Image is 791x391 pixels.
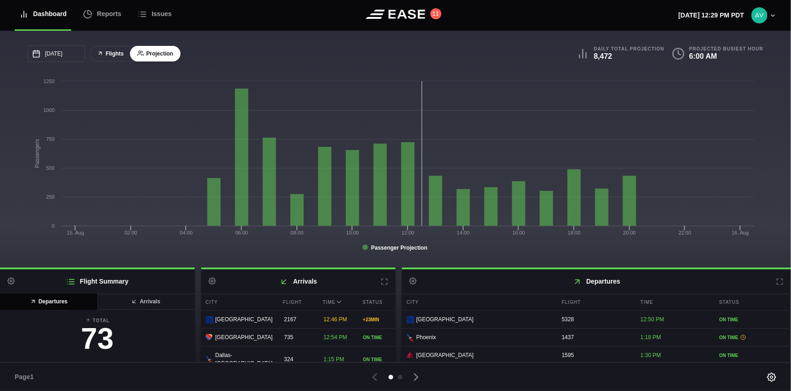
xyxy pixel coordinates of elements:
[44,107,55,113] text: 1000
[732,230,749,235] tspan: 16. Aug
[358,294,395,310] div: Status
[751,7,768,23] img: 9eca6f7b035e9ca54b5c6e3bab63db89
[719,316,786,323] div: ON TIME
[557,311,633,328] div: 5328
[323,356,344,363] span: 1:15 PM
[430,8,441,19] button: 11
[124,230,137,235] text: 02:00
[594,46,665,52] b: Daily Total Projection
[363,334,391,341] div: ON TIME
[416,351,474,359] span: [GEOGRAPHIC_DATA]
[416,315,474,324] span: [GEOGRAPHIC_DATA]
[44,78,55,84] text: 1250
[557,294,633,310] div: Flight
[215,333,273,341] span: [GEOGRAPHIC_DATA]
[52,223,55,229] text: 0
[719,352,786,359] div: ON TIME
[34,139,40,168] tspan: Passengers
[623,230,636,235] text: 20:00
[130,46,181,62] button: Projection
[678,230,691,235] text: 22:00
[636,294,712,310] div: Time
[689,46,763,52] b: Projected Busiest Hour
[363,356,391,363] div: ON TIME
[594,52,612,60] b: 8,472
[719,334,786,341] div: ON TIME
[318,294,356,310] div: Time
[15,372,38,382] span: Page 1
[97,294,195,310] button: Arrivals
[457,230,470,235] text: 14:00
[640,334,661,341] span: 1:18 PM
[371,245,428,251] tspan: Passenger Projection
[201,269,396,294] h2: Arrivals
[46,136,55,142] text: 750
[278,294,316,310] div: Flight
[279,351,316,368] div: 324
[557,329,633,346] div: 1437
[346,230,359,235] text: 10:00
[46,194,55,200] text: 250
[363,316,391,323] div: + 23 MIN
[7,317,187,358] a: Total73
[715,294,791,310] div: Status
[291,230,304,235] text: 08:00
[513,230,525,235] text: 16:00
[28,45,85,62] input: mm/dd/yyyy
[180,230,193,235] text: 04:00
[215,315,273,324] span: [GEOGRAPHIC_DATA]
[323,334,347,341] span: 12:54 PM
[568,230,581,235] text: 18:00
[678,11,744,20] p: [DATE] 12:29 PM PDT
[557,346,633,364] div: 1595
[640,352,661,358] span: 1:30 PM
[323,316,347,323] span: 12:46 PM
[7,317,187,324] b: Total
[401,230,414,235] text: 12:00
[402,269,791,294] h2: Departures
[7,324,187,353] h3: 73
[201,294,276,310] div: City
[215,351,273,368] span: Dallas-[GEOGRAPHIC_DATA]
[416,333,436,341] span: Phoenix
[90,46,131,62] button: Flights
[279,311,316,328] div: 2167
[279,329,316,346] div: 735
[689,52,718,60] b: 6:00 AM
[235,230,248,235] text: 06:00
[402,294,555,310] div: City
[46,165,55,171] text: 500
[67,230,84,235] tspan: 15. Aug
[640,316,664,323] span: 12:50 PM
